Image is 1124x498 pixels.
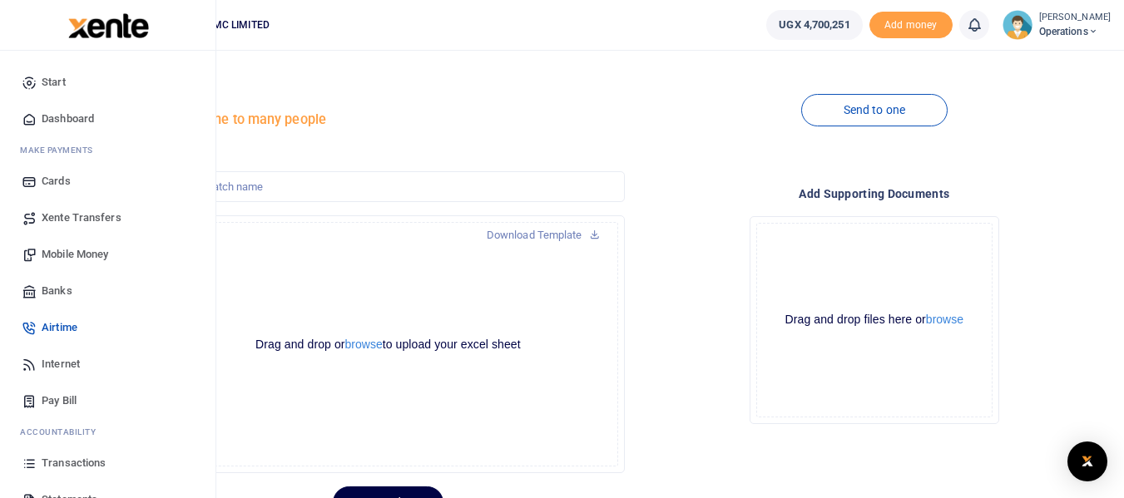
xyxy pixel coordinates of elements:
[801,94,948,126] a: Send to one
[869,12,953,39] li: Toup your wallet
[32,426,96,438] span: countability
[42,455,106,471] span: Transactions
[13,137,202,163] li: M
[345,338,383,350] button: browse
[869,17,953,30] a: Add money
[159,337,616,353] div: Drag and drop or to upload your excel sheet
[42,173,71,190] span: Cards
[1039,24,1111,39] span: Operations
[13,200,202,236] a: Xente Transfers
[13,163,202,200] a: Cards
[42,283,72,299] span: Banks
[869,12,953,39] span: Add money
[67,18,149,31] a: logo-small logo-large logo-large
[13,101,202,137] a: Dashboard
[13,64,202,101] a: Start
[13,346,202,382] a: Internet
[28,144,93,156] span: ake Payments
[1003,10,1032,40] img: profile-user
[638,185,1111,203] h4: Add supporting Documents
[13,382,202,419] a: Pay Bill
[760,10,869,40] li: Wallet ballance
[757,312,992,328] div: Drag and drop files here or
[750,216,999,424] div: File Uploader
[68,13,149,38] img: logo-large
[779,17,849,33] span: UGX 4,700,251
[151,215,624,473] div: File Uploader
[42,246,108,263] span: Mobile Money
[766,10,862,40] a: UGX 4,700,251
[151,85,624,103] h4: Airtime
[926,313,963,325] button: browse
[13,445,202,481] a: Transactions
[13,273,202,309] a: Banks
[42,111,94,127] span: Dashboard
[473,222,613,249] a: Download Template
[1003,10,1111,40] a: profile-user [PERSON_NAME] Operations
[13,236,202,273] a: Mobile Money
[13,419,202,445] li: Ac
[13,309,202,346] a: Airtime
[42,392,77,409] span: Pay Bill
[42,356,80,372] span: Internet
[1039,11,1111,25] small: [PERSON_NAME]
[151,171,624,203] input: Create a batch name
[42,74,66,91] span: Start
[1067,441,1107,481] div: Open Intercom Messenger
[42,319,77,336] span: Airtime
[151,111,624,128] h5: Send airtime to many people
[42,210,121,226] span: Xente Transfers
